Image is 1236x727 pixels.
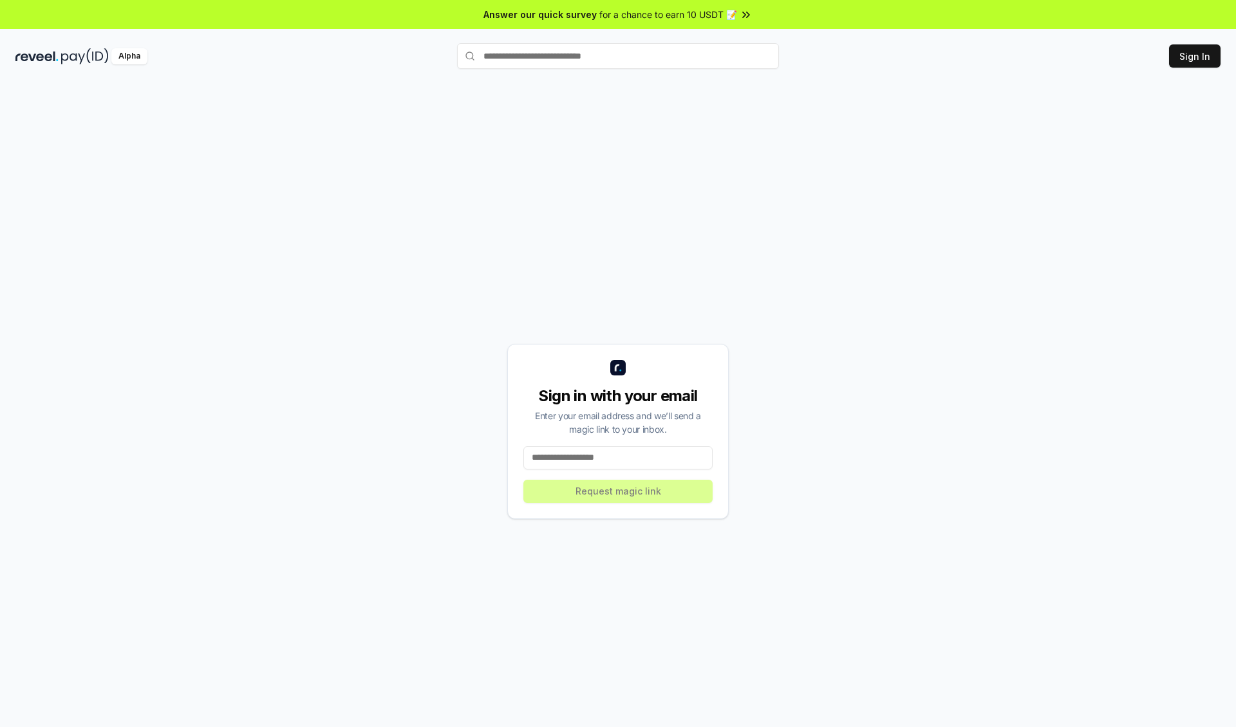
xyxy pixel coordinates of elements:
button: Sign In [1169,44,1221,68]
span: for a chance to earn 10 USDT 📝 [599,8,737,21]
div: Sign in with your email [523,386,713,406]
div: Enter your email address and we’ll send a magic link to your inbox. [523,409,713,436]
div: Alpha [111,48,147,64]
img: reveel_dark [15,48,59,64]
img: pay_id [61,48,109,64]
img: logo_small [610,360,626,375]
span: Answer our quick survey [483,8,597,21]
